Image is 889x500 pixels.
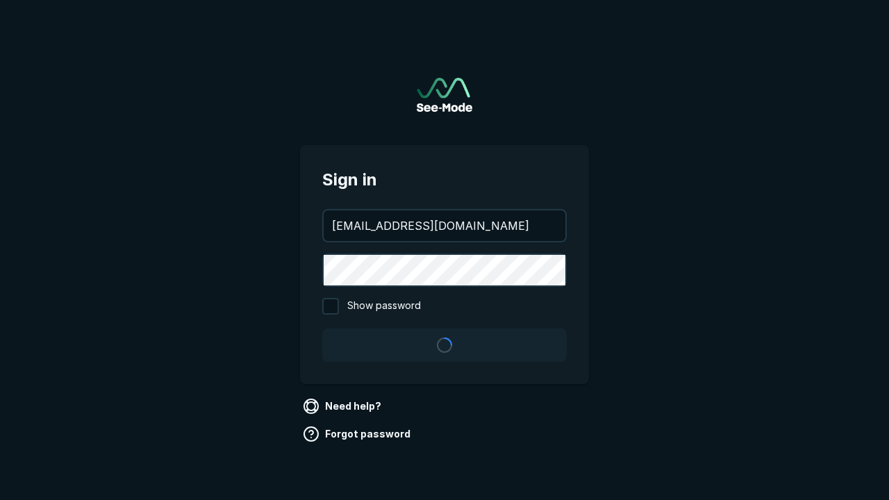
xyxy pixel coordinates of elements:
a: Forgot password [300,423,416,445]
a: Go to sign in [417,78,472,112]
input: your@email.com [324,210,565,241]
a: Need help? [300,395,387,417]
img: See-Mode Logo [417,78,472,112]
span: Show password [347,298,421,315]
span: Sign in [322,167,567,192]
